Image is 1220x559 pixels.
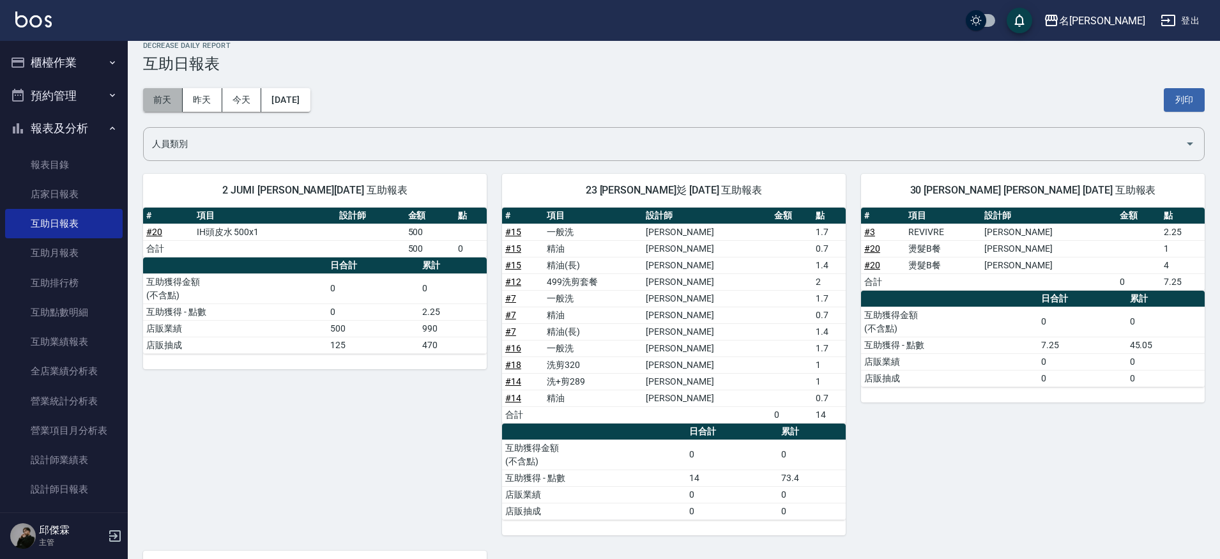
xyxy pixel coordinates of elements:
th: 累計 [1127,291,1205,307]
td: 990 [419,320,487,337]
td: 0 [686,440,778,470]
td: 7.25 [1161,273,1205,290]
td: 0 [771,406,812,423]
table: a dense table [861,291,1205,387]
a: 互助月報表 [5,238,123,268]
td: 精油(長) [544,257,643,273]
td: 店販抽成 [143,337,327,353]
td: [PERSON_NAME] [643,240,771,257]
th: 項目 [544,208,643,224]
th: 點 [455,208,487,224]
th: 點 [812,208,846,224]
td: 0 [1117,273,1161,290]
td: REVIVRE [905,224,981,240]
td: [PERSON_NAME] [981,240,1117,257]
td: 2.25 [419,303,487,320]
a: #7 [505,310,516,320]
td: 0 [455,240,487,257]
button: [DATE] [261,88,310,112]
td: 燙髮B餐 [905,240,981,257]
table: a dense table [502,424,846,520]
td: 合計 [143,240,194,257]
button: 預約管理 [5,79,123,112]
td: [PERSON_NAME] [981,224,1117,240]
a: 店家日報表 [5,180,123,209]
a: 營業項目月分析表 [5,416,123,445]
h5: 邱傑霖 [39,524,104,537]
th: 金額 [1117,208,1161,224]
td: 店販業績 [502,486,686,503]
th: # [143,208,194,224]
table: a dense table [143,208,487,257]
td: 互助獲得金額 (不含點) [143,273,327,303]
button: 登出 [1155,9,1205,33]
td: 500 [327,320,419,337]
button: 列印 [1164,88,1205,112]
a: 營業統計分析表 [5,387,123,416]
td: 合計 [502,406,544,423]
td: 0 [778,440,846,470]
span: 2 JUMI [PERSON_NAME][DATE] 互助報表 [158,184,471,197]
button: 前天 [143,88,183,112]
span: 23 [PERSON_NAME]彣 [DATE] 互助報表 [517,184,830,197]
td: 互助獲得 - 點數 [861,337,1038,353]
th: 累計 [778,424,846,440]
button: save [1007,8,1032,33]
table: a dense table [861,208,1205,291]
td: 1 [812,373,846,390]
button: 名[PERSON_NAME] [1039,8,1150,34]
td: 2.25 [1161,224,1205,240]
span: 30 [PERSON_NAME] [PERSON_NAME] [DATE] 互助報表 [876,184,1189,197]
th: 日合計 [686,424,778,440]
td: 1 [812,356,846,373]
td: [PERSON_NAME] [643,273,771,290]
a: 設計師日報表 [5,475,123,504]
td: 0.7 [812,307,846,323]
h2: Decrease Daily Report [143,42,1205,50]
td: 1.7 [812,224,846,240]
td: 一般洗 [544,290,643,307]
p: 主管 [39,537,104,548]
td: [PERSON_NAME] [981,257,1117,273]
a: #14 [505,393,521,403]
button: 櫃檯作業 [5,46,123,79]
img: Logo [15,11,52,27]
td: [PERSON_NAME] [643,373,771,390]
input: 人員名稱 [149,133,1180,155]
th: 日合計 [327,257,419,274]
td: 店販業績 [143,320,327,337]
button: 報表及分析 [5,112,123,145]
th: # [861,208,905,224]
td: 0 [327,303,419,320]
th: 累計 [419,257,487,274]
a: 全店業績分析表 [5,356,123,386]
th: 設計師 [981,208,1117,224]
td: 7.25 [1038,337,1127,353]
td: 店販抽成 [861,370,1038,387]
td: 0 [1127,353,1205,370]
td: [PERSON_NAME] [643,307,771,323]
a: 互助點數明細 [5,298,123,327]
td: 14 [686,470,778,486]
a: #3 [864,227,875,237]
td: 0 [778,486,846,503]
td: [PERSON_NAME] [643,290,771,307]
a: 設計師業績表 [5,445,123,475]
a: #15 [505,260,521,270]
td: 互助獲得 - 點數 [143,303,327,320]
td: 470 [419,337,487,353]
a: 報表目錄 [5,150,123,180]
td: 500 [405,224,455,240]
td: 一般洗 [544,224,643,240]
td: [PERSON_NAME] [643,356,771,373]
td: 洗剪320 [544,356,643,373]
div: 名[PERSON_NAME] [1059,13,1145,29]
a: #18 [505,360,521,370]
td: 4 [1161,257,1205,273]
td: [PERSON_NAME] [643,340,771,356]
table: a dense table [502,208,846,424]
a: #16 [505,343,521,353]
th: 日合計 [1038,291,1127,307]
td: 499洗剪套餐 [544,273,643,290]
td: 0.7 [812,240,846,257]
